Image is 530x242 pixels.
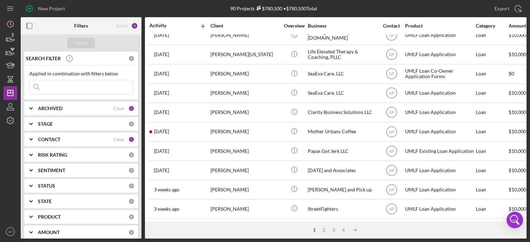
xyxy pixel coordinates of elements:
[308,45,377,64] div: Life Elevated Therapy & Coaching, PLLC
[74,23,88,29] b: Filters
[389,187,394,192] text: AP
[476,142,508,160] div: Loan
[308,219,377,237] div: Elgon Nuts, LLC
[509,71,514,76] span: $0
[405,103,474,122] div: UMLF Loan Application
[128,105,135,112] div: 1
[389,129,394,134] text: AP
[38,214,61,220] b: PRODUCT
[405,200,474,218] div: UMLF Loan Application
[128,183,135,189] div: 0
[509,128,526,134] span: $10,000
[230,6,317,11] div: 90 Projects • $780,500 Total
[476,123,508,141] div: Loan
[8,230,13,234] text: AP
[405,219,474,237] div: UMLF Existing Loan Application
[405,161,474,179] div: UMLF Loan Application
[379,23,404,29] div: Contact
[308,26,377,44] div: [EMAIL_ADDRESS][DOMAIN_NAME]
[389,33,394,38] text: AP
[255,6,282,11] div: $780,500
[389,72,394,76] text: AP
[113,106,125,111] div: Clear
[210,65,279,83] div: [PERSON_NAME]
[210,123,279,141] div: [PERSON_NAME]
[281,23,307,29] div: Overview
[509,51,526,57] span: $10,000
[154,109,169,115] time: 2025-08-26 20:38
[38,183,55,189] b: STATUS
[476,180,508,199] div: Loan
[405,23,474,29] div: Product
[154,90,169,96] time: 2025-08-28 20:18
[476,45,508,64] div: Loan
[329,227,338,233] div: 3
[308,103,377,122] div: Clarity Business Solutions LLC
[507,212,523,228] div: Open Intercom Messenger
[26,56,61,61] b: SEARCH FILTER
[308,23,377,29] div: Business
[38,199,52,204] b: STATE
[154,187,179,192] time: 2025-08-14 21:17
[389,149,394,154] text: AP
[509,90,526,96] span: $10,000
[128,152,135,158] div: 0
[509,206,526,212] span: $10,000
[210,23,279,29] div: Client
[488,2,527,15] button: Export
[154,148,169,154] time: 2025-08-21 18:19
[128,136,135,143] div: 1
[476,219,508,237] div: Loan
[149,23,180,28] div: Activity
[389,110,394,115] text: AP
[389,91,394,96] text: AP
[3,225,17,239] button: AP
[38,230,60,235] b: AMOUNT
[308,200,377,218] div: StreetFighters
[154,52,169,57] time: 2025-08-28 20:34
[154,71,169,76] time: 2025-08-28 20:20
[476,65,508,83] div: Loan
[21,2,72,15] button: New Project
[476,26,508,44] div: Loan
[210,26,279,44] div: [PERSON_NAME]
[113,137,125,142] div: Clear
[509,148,526,154] span: $10,000
[154,32,169,38] time: 2025-08-28 20:44
[75,38,88,48] div: Apply
[476,103,508,122] div: Loan
[308,161,377,179] div: [DATE] and Associates
[509,167,526,173] span: $10,000
[476,200,508,218] div: Loan
[210,161,279,179] div: [PERSON_NAME]
[38,137,60,142] b: CONTACT
[476,23,508,29] div: Category
[154,168,169,173] time: 2025-08-19 20:42
[210,219,279,237] div: [PERSON_NAME]
[131,22,138,29] div: 2
[310,227,319,233] div: 1
[405,65,474,83] div: UMLF Loan Co-Owner Application Forms
[405,45,474,64] div: UMLF Loan Application
[210,84,279,102] div: [PERSON_NAME]
[128,167,135,173] div: 0
[210,200,279,218] div: [PERSON_NAME]
[128,214,135,220] div: 0
[509,32,526,38] span: $10,000
[38,152,67,158] b: RISK RATING
[210,103,279,122] div: [PERSON_NAME]
[338,227,348,233] div: 4
[210,180,279,199] div: [PERSON_NAME]
[389,52,394,57] text: AP
[405,84,474,102] div: UMLF Loan Application
[509,187,526,192] span: $10,000
[494,2,509,15] div: Export
[67,38,95,48] button: Apply
[308,84,377,102] div: SeaEva Care, LLC
[405,123,474,141] div: UMLF Loan Application
[154,206,179,212] time: 2025-08-13 20:21
[476,161,508,179] div: Loan
[308,65,377,83] div: SeaEva Care, LLC
[128,198,135,204] div: 0
[29,71,133,76] div: Applied in combination with filters below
